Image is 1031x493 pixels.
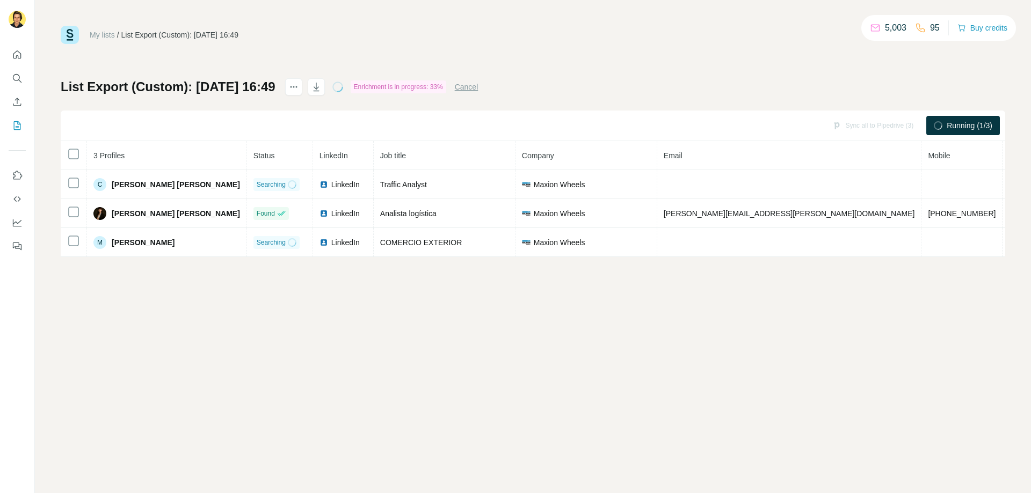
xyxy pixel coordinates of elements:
button: actions [285,78,302,95]
span: Found [257,209,275,218]
img: company-logo [522,180,531,189]
img: Surfe Logo [61,26,79,44]
div: M [93,236,106,249]
span: [PHONE_NUMBER] [928,209,996,218]
h1: List Export (Custom): [DATE] 16:49 [61,78,275,95]
img: company-logo [522,238,531,247]
span: Company [522,151,554,160]
button: Enrich CSV [9,92,26,112]
button: Cancel [455,82,478,92]
span: [PERSON_NAME][EMAIL_ADDRESS][PERSON_NAME][DOMAIN_NAME] [664,209,915,218]
button: Use Surfe on LinkedIn [9,166,26,185]
span: Job title [380,151,406,160]
img: LinkedIn logo [320,209,328,218]
span: Searching [257,180,286,189]
img: Avatar [93,207,106,220]
span: LinkedIn [320,151,348,160]
li: / [117,30,119,40]
button: Buy credits [957,20,1007,35]
span: Maxion Wheels [534,237,585,248]
div: C [93,178,106,191]
span: Status [253,151,275,160]
button: My lists [9,116,26,135]
span: LinkedIn [331,237,360,248]
button: Use Surfe API [9,189,26,209]
div: List Export (Custom): [DATE] 16:49 [121,30,238,40]
span: Maxion Wheels [534,208,585,219]
span: Running (1/3) [947,120,992,131]
span: Searching [257,238,286,247]
span: [PERSON_NAME] [PERSON_NAME] [112,179,240,190]
div: Enrichment is in progress: 33% [351,80,446,93]
button: Feedback [9,237,26,256]
span: LinkedIn [331,179,360,190]
img: LinkedIn logo [320,238,328,247]
span: [PERSON_NAME] [112,237,175,248]
img: LinkedIn logo [320,180,328,189]
span: Email [664,151,683,160]
button: Dashboard [9,213,26,232]
img: Avatar [9,11,26,28]
span: Maxion Wheels [534,179,585,190]
span: Mobile [928,151,950,160]
p: 95 [930,21,940,34]
p: 5,003 [885,21,906,34]
button: Search [9,69,26,88]
span: [PERSON_NAME] [PERSON_NAME] [112,208,240,219]
span: LinkedIn [331,208,360,219]
span: Traffic Analyst [380,180,427,189]
span: 3 Profiles [93,151,125,160]
span: COMERCIO EXTERIOR [380,238,462,247]
img: company-logo [522,209,531,218]
a: My lists [90,31,115,39]
span: Analista logística [380,209,437,218]
button: Quick start [9,45,26,64]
